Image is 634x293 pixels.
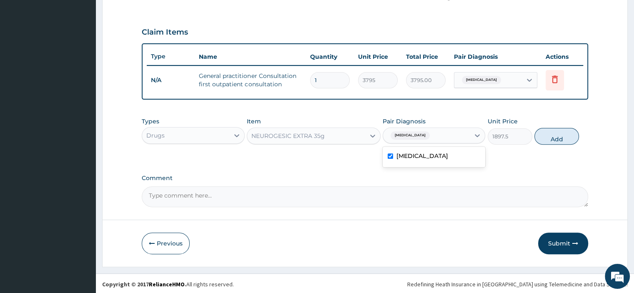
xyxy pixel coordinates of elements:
th: Pair Diagnosis [450,48,541,65]
div: Drugs [146,131,165,140]
th: Type [147,49,195,64]
div: NEUROGESIC EXTRA 35g [251,132,325,140]
label: [MEDICAL_DATA] [396,152,448,160]
th: Quantity [306,48,354,65]
button: Submit [538,233,588,254]
textarea: Type your message and hit 'Enter' [4,200,159,230]
span: [MEDICAL_DATA] [462,76,501,84]
div: Minimize live chat window [137,4,157,24]
a: RelianceHMO [149,280,185,288]
td: N/A [147,73,195,88]
label: Pair Diagnosis [383,117,426,125]
span: We're online! [48,91,115,175]
th: Unit Price [354,48,402,65]
div: Redefining Heath Insurance in [GEOGRAPHIC_DATA] using Telemedicine and Data Science! [407,280,628,288]
label: Unit Price [488,117,518,125]
label: Types [142,118,159,125]
button: Previous [142,233,190,254]
label: Item [247,117,261,125]
label: Comment [142,175,588,182]
h3: Claim Items [142,28,188,37]
img: d_794563401_company_1708531726252_794563401 [15,42,34,63]
button: Add [534,128,579,145]
div: Chat with us now [43,47,140,58]
span: [MEDICAL_DATA] [391,131,430,140]
th: Name [195,48,306,65]
td: General practitioner Consultation first outpatient consultation [195,68,306,93]
th: Actions [541,48,583,65]
th: Total Price [402,48,450,65]
strong: Copyright © 2017 . [102,280,186,288]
